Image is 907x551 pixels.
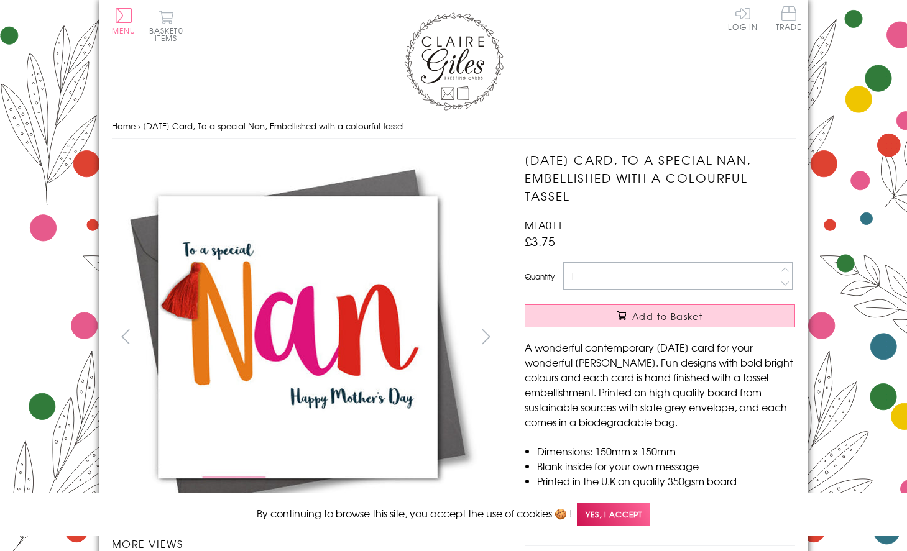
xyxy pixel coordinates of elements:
[577,503,650,527] span: Yes, I accept
[728,6,758,30] a: Log In
[155,25,183,43] span: 0 items
[776,6,802,33] a: Trade
[537,473,795,488] li: Printed in the U.K on quality 350gsm board
[143,120,404,132] span: [DATE] Card, To a special Nan, Embellished with a colourful tassel
[525,304,795,327] button: Add to Basket
[112,536,500,551] h3: More views
[776,6,802,30] span: Trade
[525,217,563,232] span: MTA011
[111,151,484,524] img: Mother's Day Card, To a special Nan, Embellished with a colourful tassel
[537,458,795,473] li: Blank inside for your own message
[525,151,795,204] h1: [DATE] Card, To a special Nan, Embellished with a colourful tassel
[525,271,555,282] label: Quantity
[112,25,136,36] span: Menu
[112,8,136,34] button: Menu
[632,310,703,322] span: Add to Basket
[537,488,795,503] li: Comes wrapped in Compostable bag
[404,12,504,111] img: Claire Giles Greetings Cards
[525,232,555,250] span: £3.75
[537,444,795,458] li: Dimensions: 150mm x 150mm
[112,114,796,139] nav: breadcrumbs
[112,322,140,350] button: prev
[500,151,873,524] img: Mother's Day Card, To a special Nan, Embellished with a colourful tassel
[472,322,500,350] button: next
[525,340,795,429] p: A wonderful contemporary [DATE] card for your wonderful [PERSON_NAME]. Fun designs with bold brig...
[138,120,140,132] span: ›
[112,120,136,132] a: Home
[149,10,183,42] button: Basket0 items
